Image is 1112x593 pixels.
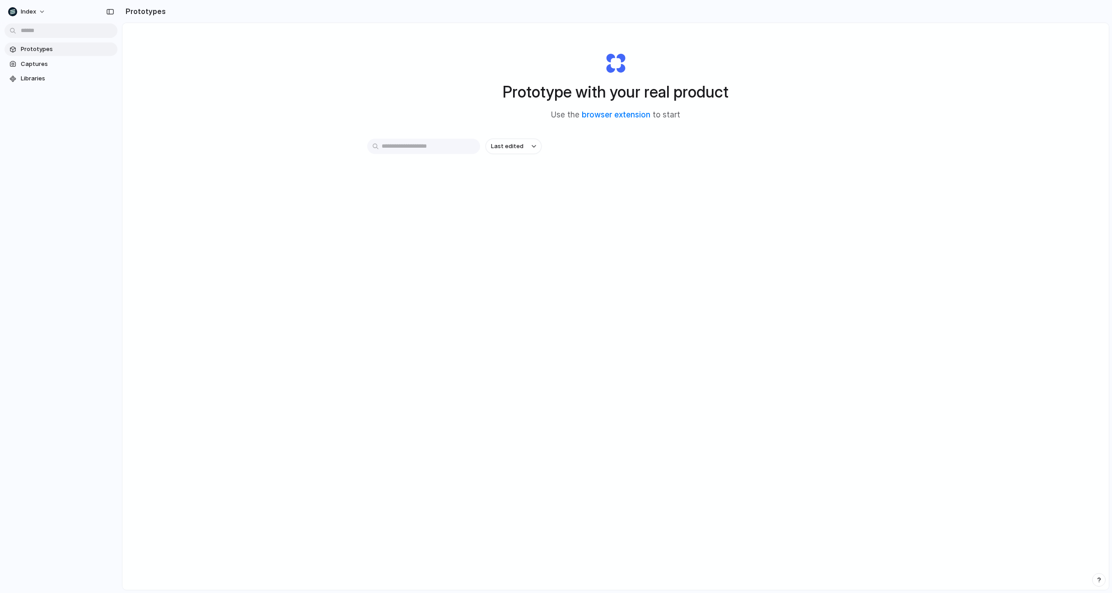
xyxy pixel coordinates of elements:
span: Use the to start [551,109,680,121]
a: Prototypes [5,42,117,56]
a: Captures [5,57,117,71]
a: browser extension [582,110,650,119]
span: Last edited [491,142,523,151]
span: Captures [21,60,114,69]
h1: Prototype with your real product [503,80,729,104]
h2: Prototypes [122,6,166,17]
span: Libraries [21,74,114,83]
span: Prototypes [21,45,114,54]
a: Libraries [5,72,117,85]
button: Last edited [486,139,542,154]
span: Index [21,7,36,16]
button: Index [5,5,50,19]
